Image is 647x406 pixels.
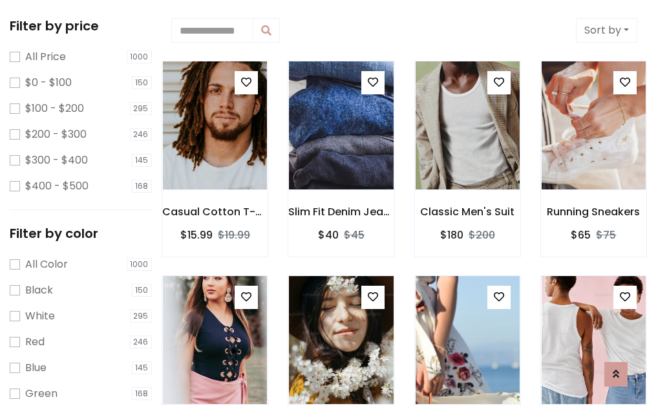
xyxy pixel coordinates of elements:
span: 246 [130,128,153,141]
span: 168 [132,180,153,193]
span: 168 [132,387,153,400]
label: $400 - $500 [25,178,89,194]
h5: Filter by color [10,226,152,241]
del: $45 [344,228,365,242]
h6: $15.99 [180,229,213,241]
label: $0 - $100 [25,75,72,91]
del: $75 [596,228,616,242]
span: 145 [132,361,153,374]
span: 246 [130,336,153,348]
h6: Running Sneakers [541,206,646,218]
label: All Price [25,49,66,65]
h6: $65 [571,229,591,241]
label: Black [25,283,53,298]
span: 145 [132,154,153,167]
label: $300 - $400 [25,153,88,168]
label: $100 - $200 [25,101,84,116]
span: 1000 [127,258,153,271]
del: $19.99 [218,228,250,242]
button: Sort by [576,18,637,43]
label: Blue [25,360,47,376]
del: $200 [469,228,495,242]
span: 150 [132,284,153,297]
h6: Slim Fit Denim Jeans [288,206,394,218]
span: 1000 [127,50,153,63]
span: 295 [130,310,153,323]
label: Green [25,386,58,401]
label: $200 - $300 [25,127,87,142]
label: Red [25,334,45,350]
h5: Filter by price [10,18,152,34]
h6: Casual Cotton T-Shirt [162,206,268,218]
span: 295 [130,102,153,115]
h6: $180 [440,229,463,241]
span: 150 [132,76,153,89]
label: All Color [25,257,68,272]
label: White [25,308,55,324]
h6: $40 [318,229,339,241]
h6: Classic Men's Suit [415,206,520,218]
